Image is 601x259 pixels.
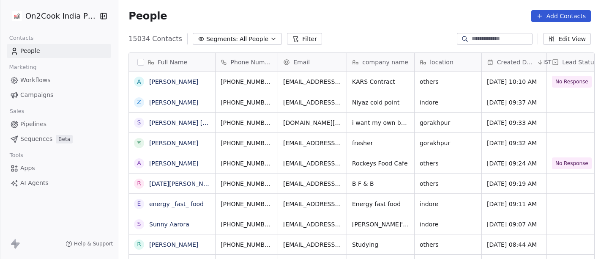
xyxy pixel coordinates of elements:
[231,58,273,66] span: Phone Number
[20,135,52,143] span: Sequences
[149,140,198,146] a: [PERSON_NAME]
[487,159,541,168] span: [DATE] 09:24 AM
[128,34,182,44] span: 15034 Contacts
[555,159,588,168] span: No Response
[497,58,535,66] span: Created Date
[221,200,273,208] span: [PHONE_NUMBER]
[430,58,453,66] span: location
[283,220,341,229] span: [EMAIL_ADDRESS][DOMAIN_NAME]
[221,98,273,107] span: [PHONE_NUMBER]
[352,200,409,208] span: Energy fast food
[283,77,341,86] span: [EMAIL_ADDRESS][DOMAIN_NAME]
[562,58,597,66] span: Lead Status
[221,118,273,127] span: [PHONE_NUMBER]
[6,105,28,118] span: Sales
[129,53,215,71] div: Full Name
[362,58,408,66] span: company name
[221,240,273,249] span: [PHONE_NUMBER]
[544,59,552,66] span: IST
[137,159,142,168] div: A
[487,200,541,208] span: [DATE] 09:11 AM
[278,53,347,71] div: Email
[283,200,341,208] span: [EMAIL_ADDRESS][DOMAIN_NAME]
[420,220,476,229] span: indore
[487,139,541,147] span: [DATE] 09:32 AM
[347,53,414,71] div: company name
[352,98,409,107] span: Niyaz cold point
[216,53,278,71] div: Phone Number
[352,240,409,249] span: Studying
[555,77,588,86] span: No Response
[283,98,341,107] span: [EMAIL_ADDRESS][DOMAIN_NAME]
[352,179,409,188] span: B F & B
[420,98,476,107] span: indore
[420,139,476,147] span: gorakhpur
[283,139,341,147] span: [EMAIL_ADDRESS][DOMAIN_NAME]
[12,11,22,21] img: on2cook%20logo-04%20copy.jpg
[10,9,93,23] button: On2Cook India Pvt. Ltd.
[531,10,591,22] button: Add Contacts
[5,61,40,74] span: Marketing
[7,117,111,131] a: Pipelines
[240,35,268,44] span: All People
[7,161,111,175] a: Apps
[137,138,141,147] div: न
[20,91,53,99] span: Campaigns
[487,77,541,86] span: [DATE] 10:10 AM
[283,179,341,188] span: [EMAIL_ADDRESS][DOMAIN_NAME]
[206,35,238,44] span: Segments:
[149,160,198,167] a: [PERSON_NAME]
[5,32,37,44] span: Contacts
[352,220,409,229] span: [PERSON_NAME]'s Kitchen
[25,11,97,22] span: On2Cook India Pvt. Ltd.
[221,77,273,86] span: [PHONE_NUMBER]
[149,119,249,126] a: [PERSON_NAME] [PERSON_NAME]
[7,88,111,102] a: Campaigns
[352,139,409,147] span: fresher
[149,201,204,207] a: energy _fast_ food
[287,33,322,45] button: Filter
[221,159,273,168] span: [PHONE_NUMBER]
[20,164,35,173] span: Apps
[128,10,167,22] span: People
[149,221,189,228] a: Sunny Aarora
[66,240,113,247] a: Help & Support
[482,53,546,71] div: Created DateIST
[420,159,476,168] span: others
[487,98,541,107] span: [DATE] 09:37 AM
[415,53,481,71] div: location
[221,179,273,188] span: [PHONE_NUMBER]
[420,179,476,188] span: others
[137,98,142,107] div: z
[20,47,40,55] span: People
[487,179,541,188] span: [DATE] 09:19 AM
[221,139,273,147] span: [PHONE_NUMBER]
[137,240,141,249] div: R
[149,241,198,248] a: [PERSON_NAME]
[137,220,141,229] div: S
[7,176,111,190] a: AI Agents
[137,118,141,127] div: S
[6,149,27,162] span: Tools
[20,179,49,187] span: AI Agents
[352,118,409,127] span: i want my own bussiness start
[149,180,219,187] a: [DATE][PERSON_NAME]
[283,118,341,127] span: [DOMAIN_NAME][EMAIL_ADDRESS][DOMAIN_NAME]
[283,159,341,168] span: [EMAIL_ADDRESS][DOMAIN_NAME]
[221,220,273,229] span: [PHONE_NUMBER]
[7,73,111,87] a: Workflows
[158,58,187,66] span: Full Name
[352,77,409,86] span: KARS Contract
[420,200,476,208] span: indore
[420,240,476,249] span: others
[20,120,46,129] span: Pipelines
[293,58,310,66] span: Email
[352,159,409,168] span: Rockeys Food Cafe
[7,132,111,146] a: SequencesBeta
[56,135,73,143] span: Beta
[149,99,198,106] a: [PERSON_NAME]
[420,77,476,86] span: others
[137,77,142,86] div: A
[149,78,198,85] a: [PERSON_NAME]
[487,240,541,249] span: [DATE] 08:44 AM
